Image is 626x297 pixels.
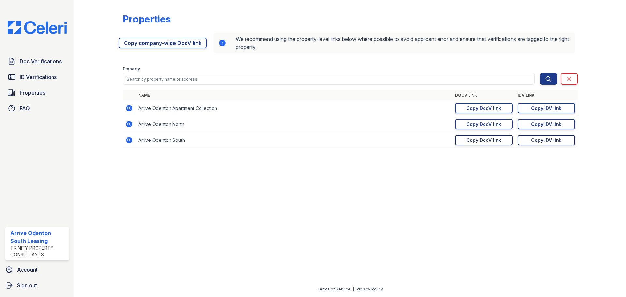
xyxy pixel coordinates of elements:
a: Copy IDV link [518,103,575,113]
div: We recommend using the property-level links below where possible to avoid applicant error and ens... [213,33,575,53]
div: Copy IDV link [531,121,561,127]
span: Properties [20,89,45,97]
a: Copy IDV link [518,119,575,129]
a: Privacy Policy [356,287,383,291]
th: IDV Link [515,90,578,100]
a: FAQ [5,102,69,115]
a: Copy IDV link [518,135,575,145]
a: Copy DocV link [455,103,513,113]
div: Copy IDV link [531,105,561,111]
span: Sign out [17,281,37,289]
div: Properties [123,13,171,25]
span: Account [17,266,37,274]
span: FAQ [20,104,30,112]
div: Copy IDV link [531,137,561,143]
th: Name [136,90,453,100]
img: CE_Logo_Blue-a8612792a0a2168367f1c8372b55b34899dd931a85d93a1a3d3e32e68fde9ad4.png [3,21,72,34]
label: Property [123,67,140,72]
a: Terms of Service [317,287,350,291]
td: Arrive Odenton South [136,132,453,148]
a: ID Verifications [5,70,69,83]
div: Arrive Odenton South Leasing [10,229,67,245]
a: Copy DocV link [455,135,513,145]
div: | [353,287,354,291]
div: Copy DocV link [466,105,501,111]
th: DocV Link [453,90,515,100]
span: ID Verifications [20,73,57,81]
td: Arrive Odenton Apartment Collection [136,100,453,116]
span: Doc Verifications [20,57,62,65]
td: Arrive Odenton North [136,116,453,132]
a: Properties [5,86,69,99]
a: Copy company-wide DocV link [119,38,207,48]
div: Trinity Property Consultants [10,245,67,258]
input: Search by property name or address [123,73,535,85]
div: Copy DocV link [466,137,501,143]
a: Copy DocV link [455,119,513,129]
a: Account [3,263,72,276]
div: Copy DocV link [466,121,501,127]
a: Sign out [3,279,72,292]
a: Doc Verifications [5,55,69,68]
